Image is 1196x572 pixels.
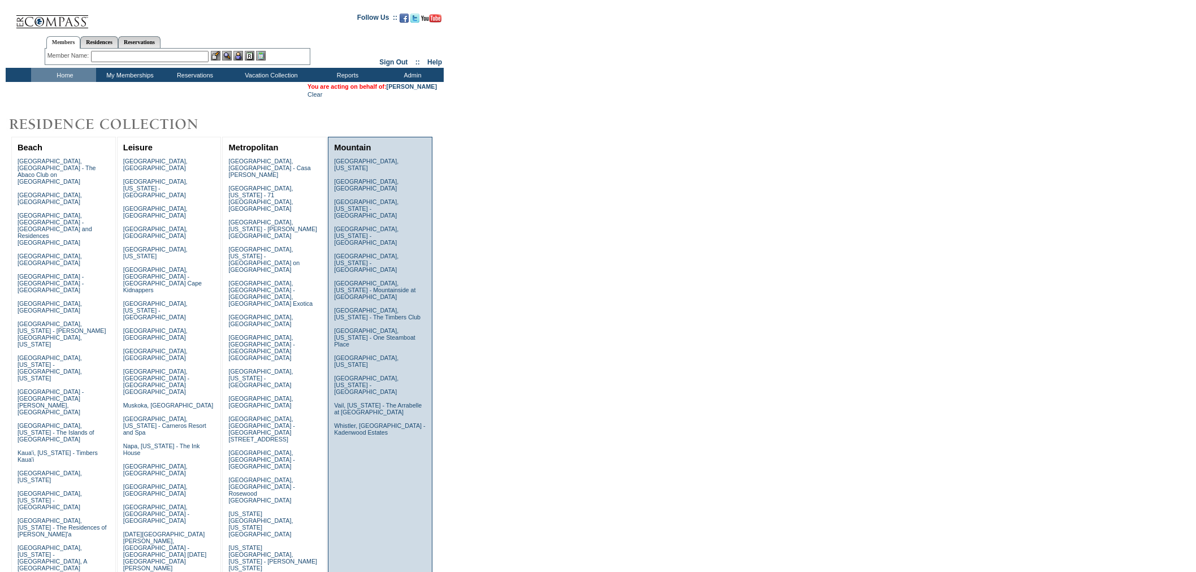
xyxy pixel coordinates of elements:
a: Sign Out [379,58,408,66]
a: [GEOGRAPHIC_DATA], [US_STATE] [18,470,82,483]
a: [GEOGRAPHIC_DATA], [GEOGRAPHIC_DATA] - [GEOGRAPHIC_DATA] [GEOGRAPHIC_DATA] [228,334,294,361]
a: [GEOGRAPHIC_DATA], [GEOGRAPHIC_DATA] [123,205,188,219]
a: Reservations [118,36,161,48]
span: You are acting on behalf of: [307,83,437,90]
a: [GEOGRAPHIC_DATA], [US_STATE] - Mountainside at [GEOGRAPHIC_DATA] [334,280,415,300]
a: Leisure [123,143,153,152]
a: [GEOGRAPHIC_DATA], [US_STATE] [334,354,398,368]
a: [GEOGRAPHIC_DATA], [US_STATE] - One Steamboat Place [334,327,415,348]
a: [GEOGRAPHIC_DATA], [GEOGRAPHIC_DATA] - [GEOGRAPHIC_DATA] [228,449,294,470]
a: [GEOGRAPHIC_DATA], [GEOGRAPHIC_DATA] [18,300,82,314]
img: Reservations [245,51,254,60]
a: Metropolitan [228,143,278,152]
a: [GEOGRAPHIC_DATA], [US_STATE] - [GEOGRAPHIC_DATA], [US_STATE] [18,354,82,382]
a: [GEOGRAPHIC_DATA], [GEOGRAPHIC_DATA] [228,395,293,409]
a: [GEOGRAPHIC_DATA], [GEOGRAPHIC_DATA] - Rosewood [GEOGRAPHIC_DATA] [228,476,294,504]
td: Follow Us :: [357,12,397,26]
a: [PERSON_NAME] [387,83,437,90]
a: [GEOGRAPHIC_DATA], [US_STATE] - [GEOGRAPHIC_DATA] [123,178,188,198]
td: Vacation Collection [226,68,314,82]
a: [GEOGRAPHIC_DATA], [GEOGRAPHIC_DATA] - [GEOGRAPHIC_DATA][STREET_ADDRESS] [228,415,294,443]
a: Help [427,58,442,66]
td: Admin [379,68,444,82]
img: Impersonate [233,51,243,60]
td: Home [31,68,96,82]
a: Members [46,36,81,49]
a: [GEOGRAPHIC_DATA], [GEOGRAPHIC_DATA] [123,348,188,361]
a: [GEOGRAPHIC_DATA], [US_STATE] - The Residences of [PERSON_NAME]'a [18,517,107,538]
a: Muskoka, [GEOGRAPHIC_DATA] [123,402,213,409]
img: b_calculator.gif [256,51,266,60]
a: Kaua'i, [US_STATE] - Timbers Kaua'i [18,449,98,463]
a: [GEOGRAPHIC_DATA], [GEOGRAPHIC_DATA] [123,226,188,239]
a: [GEOGRAPHIC_DATA], [US_STATE] - [PERSON_NAME][GEOGRAPHIC_DATA], [US_STATE] [18,320,106,348]
a: [GEOGRAPHIC_DATA], [US_STATE] - 71 [GEOGRAPHIC_DATA], [GEOGRAPHIC_DATA] [228,185,293,212]
a: [GEOGRAPHIC_DATA], [GEOGRAPHIC_DATA] [228,314,293,327]
img: Destinations by Exclusive Resorts [6,113,226,136]
a: [GEOGRAPHIC_DATA], [GEOGRAPHIC_DATA] [334,178,398,192]
img: b_edit.gif [211,51,220,60]
a: [GEOGRAPHIC_DATA], [GEOGRAPHIC_DATA] [18,192,82,205]
a: [DATE][GEOGRAPHIC_DATA][PERSON_NAME], [GEOGRAPHIC_DATA] - [GEOGRAPHIC_DATA] [DATE][GEOGRAPHIC_DAT... [123,531,206,571]
a: [GEOGRAPHIC_DATA], [US_STATE] - The Islands of [GEOGRAPHIC_DATA] [18,422,94,443]
a: Subscribe to our YouTube Channel [421,17,441,24]
a: [GEOGRAPHIC_DATA], [GEOGRAPHIC_DATA] - [GEOGRAPHIC_DATA] and Residences [GEOGRAPHIC_DATA] [18,212,92,246]
a: Residences [80,36,118,48]
a: [GEOGRAPHIC_DATA], [GEOGRAPHIC_DATA] - [GEOGRAPHIC_DATA], [GEOGRAPHIC_DATA] Exotica [228,280,313,307]
a: [GEOGRAPHIC_DATA], [US_STATE] - [GEOGRAPHIC_DATA] [334,253,398,273]
a: [GEOGRAPHIC_DATA], [US_STATE] - The Timbers Club [334,307,421,320]
img: Subscribe to our YouTube Channel [421,14,441,23]
a: [GEOGRAPHIC_DATA], [US_STATE] [123,246,188,259]
a: Vail, [US_STATE] - The Arrabelle at [GEOGRAPHIC_DATA] [334,402,422,415]
img: i.gif [6,17,15,18]
img: Become our fan on Facebook [400,14,409,23]
a: Clear [307,91,322,98]
img: Follow us on Twitter [410,14,419,23]
a: [GEOGRAPHIC_DATA], [US_STATE] - [GEOGRAPHIC_DATA] [228,368,293,388]
a: Mountain [334,143,371,152]
a: [GEOGRAPHIC_DATA], [US_STATE] [334,158,398,171]
a: [GEOGRAPHIC_DATA], [US_STATE] - [GEOGRAPHIC_DATA] [334,198,398,219]
a: [GEOGRAPHIC_DATA], [US_STATE] - [GEOGRAPHIC_DATA] [123,300,188,320]
td: My Memberships [96,68,161,82]
a: Become our fan on Facebook [400,17,409,24]
a: [GEOGRAPHIC_DATA], [GEOGRAPHIC_DATA] [18,253,82,266]
a: [GEOGRAPHIC_DATA], [GEOGRAPHIC_DATA] - [GEOGRAPHIC_DATA] [123,504,189,524]
a: [US_STATE][GEOGRAPHIC_DATA], [US_STATE][GEOGRAPHIC_DATA] [228,510,293,538]
a: [GEOGRAPHIC_DATA], [GEOGRAPHIC_DATA] [123,158,188,171]
a: [GEOGRAPHIC_DATA], [US_STATE] - [GEOGRAPHIC_DATA] [18,490,82,510]
a: [GEOGRAPHIC_DATA], [US_STATE] - [PERSON_NAME][GEOGRAPHIC_DATA] [228,219,317,239]
a: Beach [18,143,42,152]
a: Napa, [US_STATE] - The Ink House [123,443,200,456]
a: [GEOGRAPHIC_DATA], [GEOGRAPHIC_DATA] - [GEOGRAPHIC_DATA] [GEOGRAPHIC_DATA] [123,368,189,395]
a: [GEOGRAPHIC_DATA], [GEOGRAPHIC_DATA] - The Abaco Club on [GEOGRAPHIC_DATA] [18,158,96,185]
a: [GEOGRAPHIC_DATA] - [GEOGRAPHIC_DATA] - [GEOGRAPHIC_DATA] [18,273,84,293]
a: [GEOGRAPHIC_DATA], [GEOGRAPHIC_DATA] [123,327,188,341]
a: [GEOGRAPHIC_DATA], [GEOGRAPHIC_DATA] [123,483,188,497]
a: [GEOGRAPHIC_DATA], [GEOGRAPHIC_DATA] - Casa [PERSON_NAME] [228,158,310,178]
a: [GEOGRAPHIC_DATA] - [GEOGRAPHIC_DATA][PERSON_NAME], [GEOGRAPHIC_DATA] [18,388,84,415]
a: [GEOGRAPHIC_DATA], [US_STATE] - [GEOGRAPHIC_DATA] [334,375,398,395]
span: :: [415,58,420,66]
a: [GEOGRAPHIC_DATA], [US_STATE] - [GEOGRAPHIC_DATA] on [GEOGRAPHIC_DATA] [228,246,300,273]
a: [GEOGRAPHIC_DATA], [GEOGRAPHIC_DATA] - [GEOGRAPHIC_DATA] Cape Kidnappers [123,266,202,293]
a: [GEOGRAPHIC_DATA], [US_STATE] - Carneros Resort and Spa [123,415,206,436]
a: [GEOGRAPHIC_DATA], [US_STATE] - [GEOGRAPHIC_DATA], A [GEOGRAPHIC_DATA] [18,544,87,571]
div: Member Name: [47,51,91,60]
a: [GEOGRAPHIC_DATA], [GEOGRAPHIC_DATA] [123,463,188,476]
td: Reservations [161,68,226,82]
a: [US_STATE][GEOGRAPHIC_DATA], [US_STATE] - [PERSON_NAME] [US_STATE] [228,544,317,571]
a: [GEOGRAPHIC_DATA], [US_STATE] - [GEOGRAPHIC_DATA] [334,226,398,246]
a: Whistler, [GEOGRAPHIC_DATA] - Kadenwood Estates [334,422,425,436]
a: Follow us on Twitter [410,17,419,24]
img: Compass Home [15,6,89,29]
img: View [222,51,232,60]
td: Reports [314,68,379,82]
